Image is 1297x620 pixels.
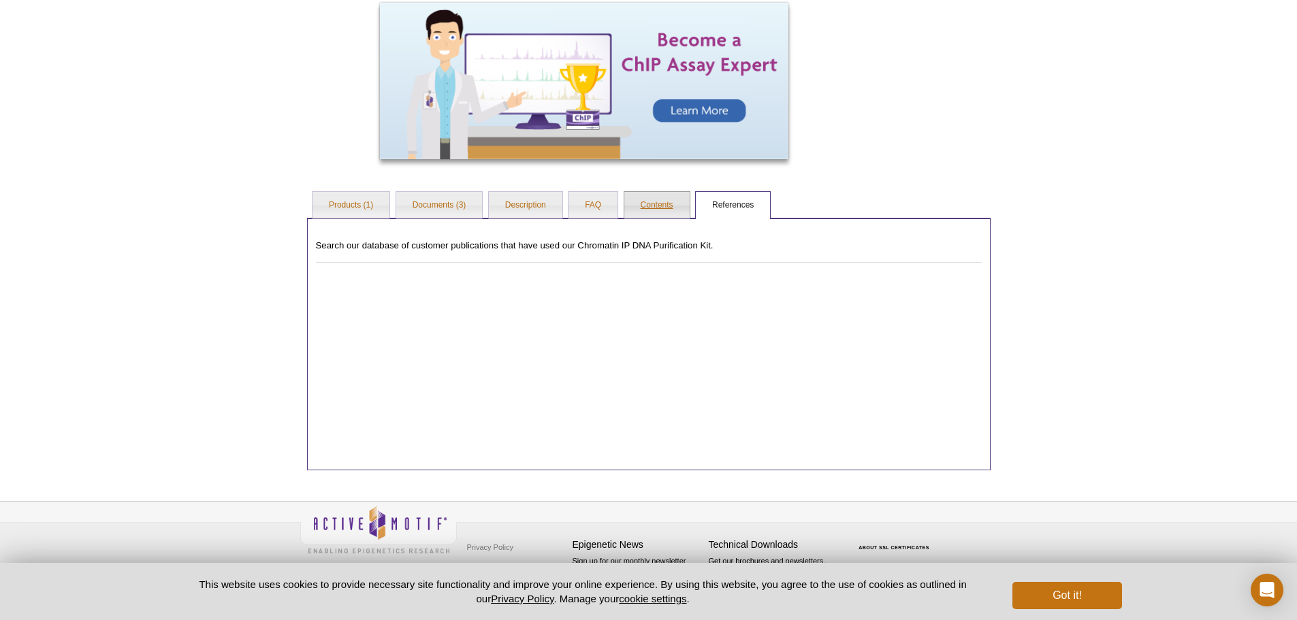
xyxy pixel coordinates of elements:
[1251,574,1283,606] div: Open Intercom Messenger
[491,593,554,604] a: Privacy Policy
[709,539,838,551] h4: Technical Downloads
[316,240,982,252] p: Search our database of customer publications that have used our Chromatin IP DNA Purification Kit.
[300,502,457,557] img: Active Motif,
[709,555,838,590] p: Get our brochures and newsletters, or request them by mail.
[573,555,702,602] p: Sign up for our monthly newsletter highlighting recent publications in the field of epigenetics.
[176,577,991,606] p: This website uses cookies to provide necessary site functionality and improve your online experie...
[845,525,947,555] table: Click to Verify - This site chose Symantec SSL for secure e-commerce and confidential communicati...
[464,557,535,578] a: Terms & Conditions
[313,192,389,219] a: Products (1)
[624,192,690,219] a: Contents
[396,192,483,219] a: Documents (3)
[1012,582,1121,609] button: Got it!
[464,537,517,557] a: Privacy Policy
[619,593,686,604] button: cookie settings
[573,539,702,551] h4: Epigenetic News
[569,192,618,219] a: FAQ
[696,192,770,219] a: References
[859,545,929,550] a: ABOUT SSL CERTIFICATES
[489,192,562,219] a: Description
[380,3,788,159] img: Become a ChIP Assay Expert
